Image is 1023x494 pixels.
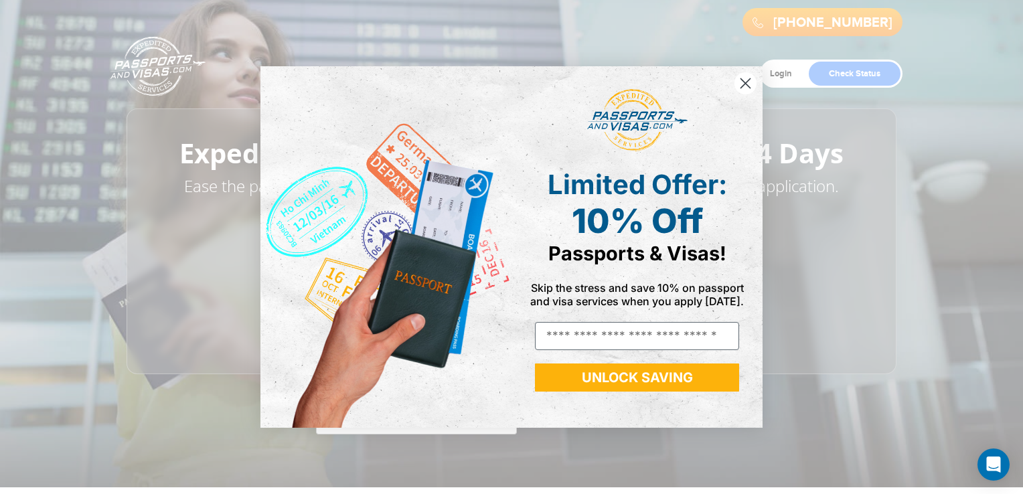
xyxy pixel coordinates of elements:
button: UNLOCK SAVING [535,363,739,392]
span: Passports & Visas! [548,242,726,265]
img: de9cda0d-0715-46ca-9a25-073762a91ba7.png [260,66,511,428]
img: passports and visas [587,89,688,152]
button: Close dialog [734,72,757,95]
div: Open Intercom Messenger [977,448,1010,481]
span: Limited Offer: [548,168,727,201]
span: Skip the stress and save 10% on passport and visa services when you apply [DATE]. [530,281,744,308]
span: 10% Off [572,201,703,241]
